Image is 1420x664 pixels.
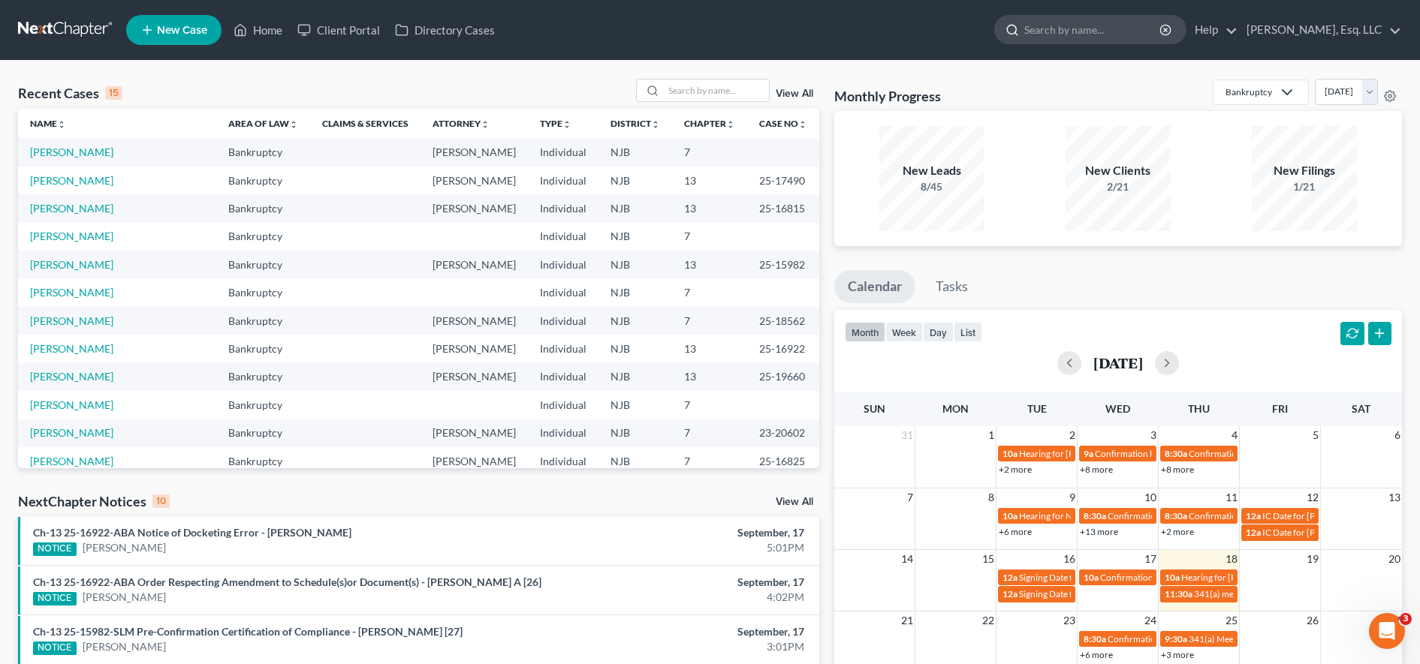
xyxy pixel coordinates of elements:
[1027,402,1047,415] span: Tue
[1189,448,1359,459] span: Confirmation hearing for [PERSON_NAME]
[421,307,528,335] td: [PERSON_NAME]
[747,447,819,475] td: 25-16825
[999,464,1032,475] a: +2 more
[421,167,528,194] td: [PERSON_NAME]
[562,120,571,129] i: unfold_more
[1262,527,1377,538] span: IC Date for [PERSON_NAME]
[557,575,804,590] div: September, 17
[1272,402,1288,415] span: Fri
[1019,510,1224,521] span: Hearing for National Realty Investment Advisors LLC
[1062,550,1077,568] span: 16
[1084,510,1106,521] span: 8:30a
[923,322,954,342] button: day
[83,590,166,605] a: [PERSON_NAME]
[598,391,672,419] td: NJB
[747,307,819,335] td: 25-18562
[900,426,915,444] span: 31
[30,426,113,439] a: [PERSON_NAME]
[557,639,804,654] div: 3:01PM
[1149,426,1158,444] span: 3
[1066,179,1171,194] div: 2/21
[226,17,290,44] a: Home
[216,447,310,475] td: Bankruptcy
[598,223,672,251] td: NJB
[1189,633,1334,644] span: 341(a) Meeting for [PERSON_NAME]
[1230,426,1239,444] span: 4
[1002,588,1018,599] span: 12a
[528,278,598,306] td: Individual
[1161,464,1194,475] a: +8 more
[1062,611,1077,629] span: 23
[1143,611,1158,629] span: 24
[30,286,113,299] a: [PERSON_NAME]
[540,118,571,129] a: Typeunfold_more
[216,138,310,166] td: Bankruptcy
[216,307,310,335] td: Bankruptcy
[421,363,528,391] td: [PERSON_NAME]
[747,335,819,362] td: 25-16922
[421,194,528,222] td: [PERSON_NAME]
[216,278,310,306] td: Bankruptcy
[1305,550,1320,568] span: 19
[528,223,598,251] td: Individual
[1187,17,1238,44] a: Help
[216,223,310,251] td: Bankruptcy
[726,120,735,129] i: unfold_more
[981,611,996,629] span: 22
[290,17,387,44] a: Client Portal
[1080,464,1113,475] a: +8 more
[1161,649,1194,660] a: +3 more
[1393,426,1402,444] span: 6
[289,120,298,129] i: unfold_more
[528,194,598,222] td: Individual
[1084,633,1106,644] span: 8:30a
[310,108,421,138] th: Claims & Services
[157,25,207,36] span: New Case
[528,447,598,475] td: Individual
[105,86,122,100] div: 15
[1194,588,1339,599] span: 341(a) meeting for [PERSON_NAME]
[30,398,113,411] a: [PERSON_NAME]
[528,307,598,335] td: Individual
[1105,402,1130,415] span: Wed
[759,118,807,129] a: Case Nounfold_more
[33,625,463,638] a: Ch-13 25-15982-SLM Pre-Confirmation Certification of Compliance - [PERSON_NAME] [27]
[1226,86,1272,98] div: Bankruptcy
[1252,162,1357,179] div: New Filings
[421,335,528,362] td: [PERSON_NAME]
[798,120,807,129] i: unfold_more
[1239,17,1401,44] a: [PERSON_NAME], Esq. LLC
[1311,426,1320,444] span: 5
[598,307,672,335] td: NJB
[1143,488,1158,506] span: 10
[1108,633,1278,644] span: Confirmation hearing for [PERSON_NAME]
[598,167,672,194] td: NJB
[1165,633,1187,644] span: 9:30a
[1095,448,1265,459] span: Confirmation hearing for [PERSON_NAME]
[942,402,969,415] span: Mon
[1084,448,1093,459] span: 9a
[987,488,996,506] span: 8
[611,118,660,129] a: Districtunfold_more
[747,419,819,447] td: 23-20602
[1080,649,1113,660] a: +6 more
[1188,402,1210,415] span: Thu
[906,488,915,506] span: 7
[83,639,166,654] a: [PERSON_NAME]
[421,251,528,278] td: [PERSON_NAME]
[834,87,941,105] h3: Monthly Progress
[598,447,672,475] td: NJB
[228,118,298,129] a: Area of Lawunfold_more
[528,363,598,391] td: Individual
[598,335,672,362] td: NJB
[30,258,113,271] a: [PERSON_NAME]
[987,426,996,444] span: 1
[1165,588,1192,599] span: 11:30a
[30,342,113,355] a: [PERSON_NAME]
[1100,572,1271,583] span: Confirmation hearing for [PERSON_NAME]
[834,270,915,303] a: Calendar
[598,251,672,278] td: NJB
[1246,510,1261,521] span: 12a
[433,118,490,129] a: Attorneyunfold_more
[18,492,170,510] div: NextChapter Notices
